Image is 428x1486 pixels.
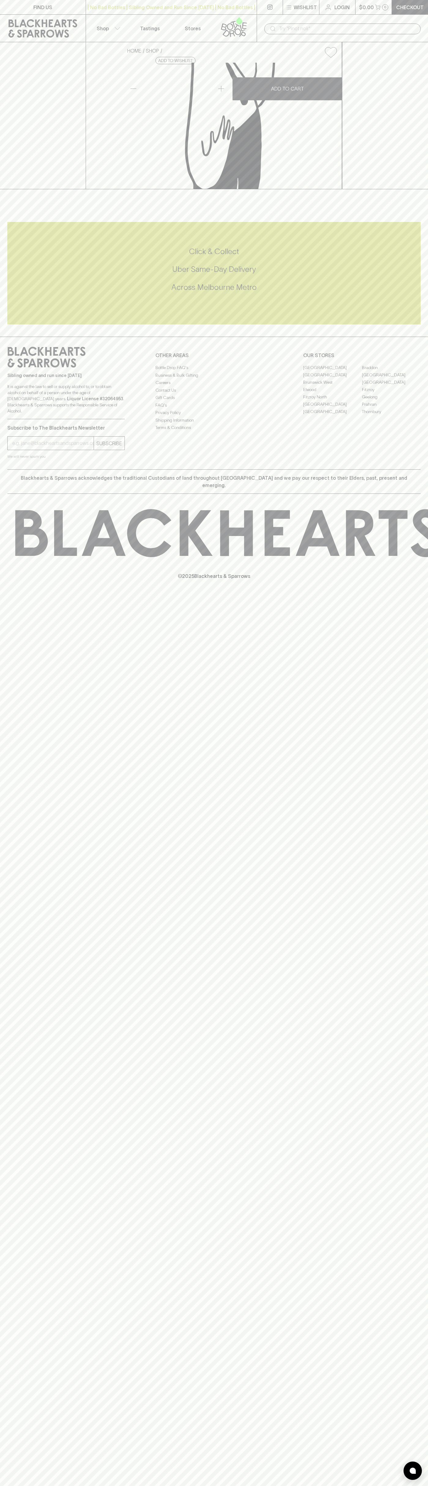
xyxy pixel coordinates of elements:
p: ADD TO CART [271,85,304,92]
a: HOME [127,48,141,54]
button: Shop [86,15,129,42]
img: Womens Work Beetroot Relish 115g [122,63,342,189]
a: Terms & Conditions [155,424,273,431]
a: Stores [171,15,214,42]
a: [GEOGRAPHIC_DATA] [362,371,421,379]
p: 0 [384,6,386,9]
a: Thornbury [362,408,421,415]
h5: Uber Same-Day Delivery [7,264,421,274]
a: Elwood [303,386,362,393]
p: We will never spam you [7,453,125,460]
button: ADD TO CART [233,77,342,100]
p: OTHER AREAS [155,352,273,359]
a: Bottle Drop FAQ's [155,364,273,371]
p: Subscribe to The Blackhearts Newsletter [7,424,125,431]
a: Prahran [362,401,421,408]
h5: Click & Collect [7,246,421,257]
a: Geelong [362,393,421,401]
a: [GEOGRAPHIC_DATA] [303,408,362,415]
a: Shipping Information [155,416,273,424]
p: Sibling owned and run since [DATE] [7,372,125,379]
p: Login [334,4,350,11]
a: SHOP [146,48,159,54]
p: It is against the law to sell or supply alcohol to, or to obtain alcohol on behalf of a person un... [7,383,125,414]
a: Fitzroy [362,386,421,393]
p: Tastings [140,25,160,32]
p: SUBSCRIBE [96,440,122,447]
button: Add to wishlist [155,57,195,64]
p: $0.00 [359,4,374,11]
a: Careers [155,379,273,386]
input: Try "Pinot noir" [279,24,416,34]
a: [GEOGRAPHIC_DATA] [303,371,362,379]
div: Call to action block [7,222,421,324]
input: e.g. jane@blackheartsandsparrows.com.au [12,438,94,448]
p: Checkout [396,4,424,11]
a: [GEOGRAPHIC_DATA] [303,364,362,371]
a: [GEOGRAPHIC_DATA] [362,379,421,386]
button: Add to wishlist [322,45,339,60]
p: FIND US [33,4,52,11]
p: Wishlist [294,4,317,11]
button: SUBSCRIBE [94,437,125,450]
strong: Liquor License #32064953 [67,396,123,401]
img: bubble-icon [410,1468,416,1474]
p: OUR STORES [303,352,421,359]
h5: Across Melbourne Metro [7,282,421,292]
a: Tastings [128,15,171,42]
a: Contact Us [155,386,273,394]
a: FAQ's [155,401,273,409]
a: Business & Bulk Gifting [155,371,273,379]
p: Blackhearts & Sparrows acknowledges the traditional Custodians of land throughout [GEOGRAPHIC_DAT... [12,474,416,489]
a: Braddon [362,364,421,371]
a: Gift Cards [155,394,273,401]
p: Shop [97,25,109,32]
p: Stores [185,25,201,32]
a: Brunswick West [303,379,362,386]
a: Privacy Policy [155,409,273,416]
a: Fitzroy North [303,393,362,401]
a: [GEOGRAPHIC_DATA] [303,401,362,408]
